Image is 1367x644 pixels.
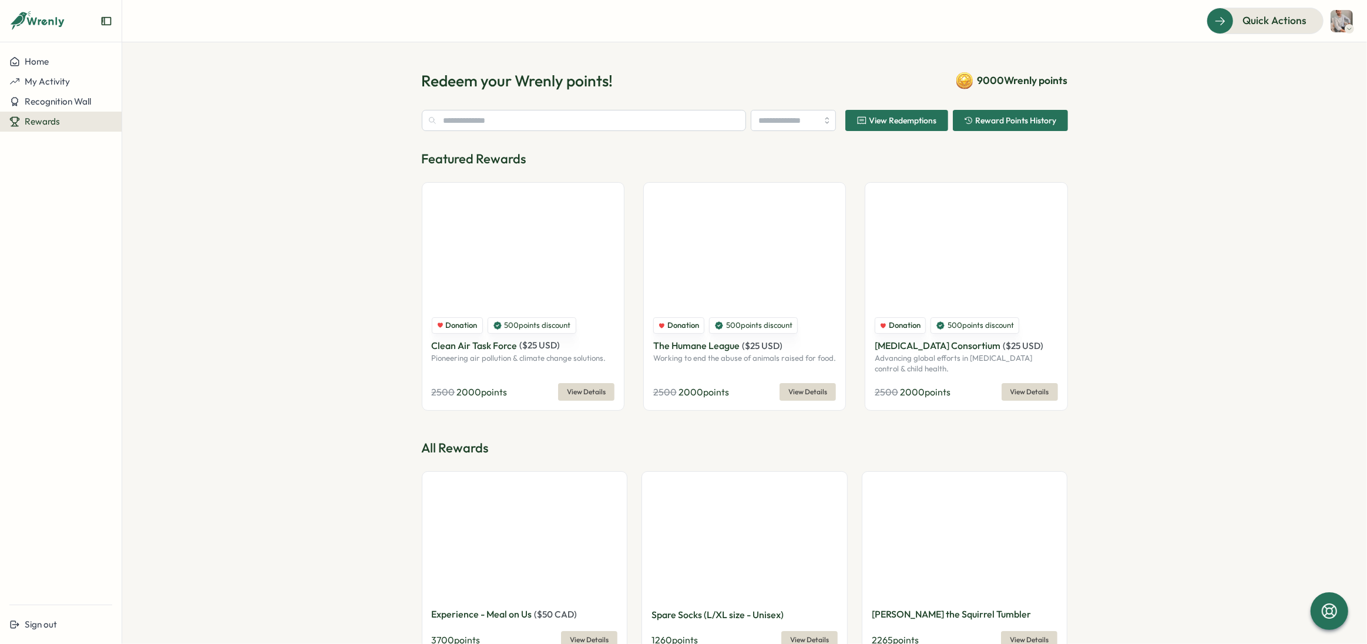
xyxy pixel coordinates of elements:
span: Home [25,56,49,67]
p: Spare Socks (L/XL size - Unisex) [651,608,784,622]
span: Recognition Wall [25,96,91,107]
div: 500 points discount [488,317,576,334]
span: ( $ 50 CAD ) [535,609,577,620]
span: Sign out [25,619,57,630]
button: View Redemptions [845,110,948,131]
span: View Redemptions [869,116,937,125]
img: Sammy the Squirrel Tumbler [872,481,1058,598]
p: Pioneering air pollution & climate change solutions. [432,353,614,364]
p: Clean Air Task Force [432,338,518,353]
p: Advancing global efforts in [MEDICAL_DATA] control & child health. [875,353,1057,374]
button: View Details [1002,383,1058,401]
span: View Details [1010,384,1049,400]
img: Felipe Ohlweiler [1331,10,1353,32]
p: [PERSON_NAME] the Squirrel Tumbler [872,607,1031,622]
span: 2500 [432,386,455,398]
p: Working to end the abuse of animals raised for food. [653,353,836,364]
button: Expand sidebar [100,15,112,27]
span: Donation [889,320,921,331]
span: View Details [567,384,606,400]
span: 2500 [875,386,898,398]
h1: Redeem your Wrenly points! [422,71,613,91]
span: Donation [446,320,478,331]
span: Quick Actions [1242,13,1306,28]
img: Clean Air Task Force [432,192,614,308]
button: View Details [558,383,614,401]
button: Reward Points History [953,110,1068,131]
p: All Rewards [422,439,1068,457]
span: ( $ 25 USD ) [742,340,782,351]
span: Rewards [25,116,60,127]
span: Donation [667,320,699,331]
img: Malaria Consortium [875,192,1057,308]
span: 2000 points [900,386,950,398]
img: Experience - Meal on Us [432,481,618,598]
span: Reward Points History [976,116,1057,125]
p: Experience - Meal on Us [432,607,532,622]
button: View Details [780,383,836,401]
div: 500 points discount [709,317,798,334]
span: View Details [788,384,827,400]
img: The Humane League [653,192,836,308]
span: 9000 Wrenly points [978,73,1068,88]
button: Quick Actions [1207,8,1324,33]
span: 2000 points [457,386,508,398]
div: 500 points discount [931,317,1019,334]
span: My Activity [25,76,70,87]
p: [MEDICAL_DATA] Consortium [875,338,1000,353]
span: ( $ 25 USD ) [520,340,560,351]
p: Featured Rewards [422,150,1068,168]
span: ( $ 25 USD ) [1003,340,1043,351]
span: 2000 points [679,386,729,398]
span: 2500 [653,386,677,398]
p: The Humane League [653,338,740,353]
img: Spare Socks (L/XL size - Unisex) [651,481,838,598]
